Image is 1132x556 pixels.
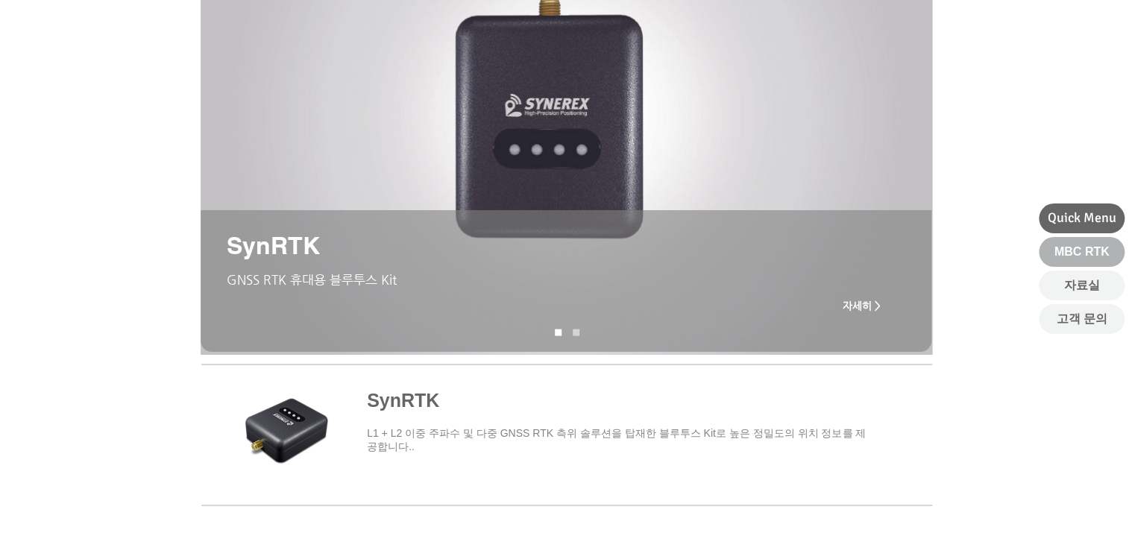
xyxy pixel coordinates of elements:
[1039,237,1125,267] a: MBC RTK
[573,329,579,336] a: SynRNK
[1039,203,1125,233] div: Quick Menu
[1039,304,1125,334] a: 고객 문의
[549,329,585,336] nav: 슬라이드
[1056,311,1107,327] span: 고객 문의
[1054,244,1110,260] span: MBC RTK
[843,300,881,312] span: 자세히 >
[555,329,562,336] a: SynRNK
[1048,209,1116,227] span: Quick Menu
[227,272,397,287] span: GNSS RTK 휴대용 블루투스 Kit
[831,291,891,320] a: 자세히 >
[960,492,1132,556] iframe: Wix Chat
[1039,271,1125,300] a: 자료실
[227,231,320,259] span: SynRTK
[1064,277,1100,294] span: 자료실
